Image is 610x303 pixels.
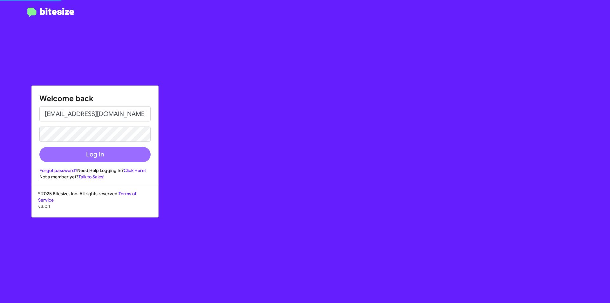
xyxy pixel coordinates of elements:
h1: Welcome back [39,93,151,104]
div: Need Help Logging In? [39,167,151,174]
a: Forgot password? [39,168,77,173]
div: © 2025 Bitesize, Inc. All rights reserved. [32,190,158,217]
a: Talk to Sales! [78,174,105,180]
p: v3.0.1 [38,203,152,210]
input: Email address [39,106,151,121]
button: Log In [39,147,151,162]
a: Click Here! [124,168,146,173]
div: Not a member yet? [39,174,151,180]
